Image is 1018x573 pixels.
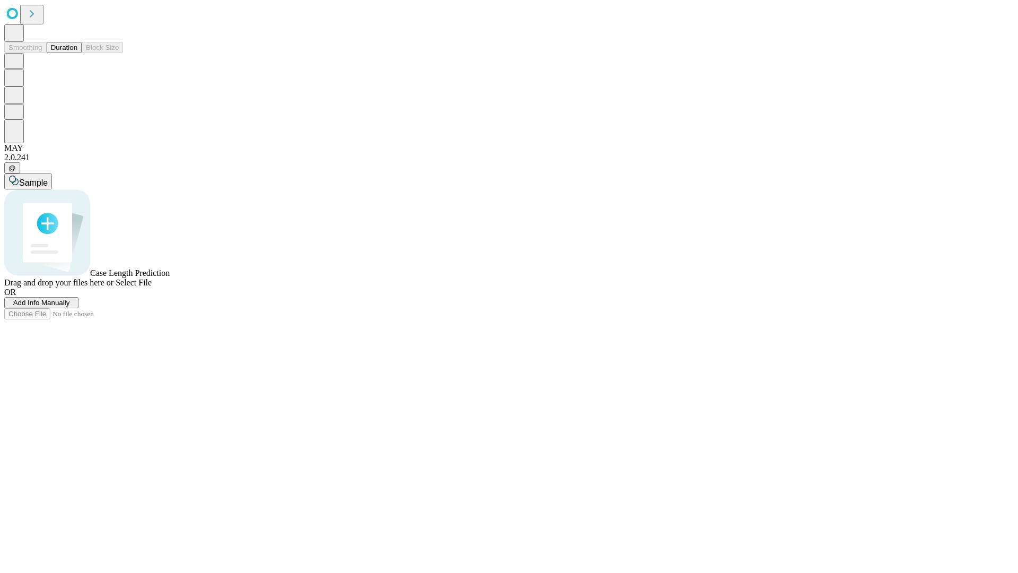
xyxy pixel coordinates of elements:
[8,164,16,172] span: @
[4,42,47,53] button: Smoothing
[4,288,16,297] span: OR
[82,42,123,53] button: Block Size
[4,297,78,308] button: Add Info Manually
[4,143,1014,153] div: MAY
[13,299,70,307] span: Add Info Manually
[4,162,20,173] button: @
[4,173,52,189] button: Sample
[90,268,170,277] span: Case Length Prediction
[4,278,113,287] span: Drag and drop your files here or
[4,153,1014,162] div: 2.0.241
[116,278,152,287] span: Select File
[47,42,82,53] button: Duration
[19,178,48,187] span: Sample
